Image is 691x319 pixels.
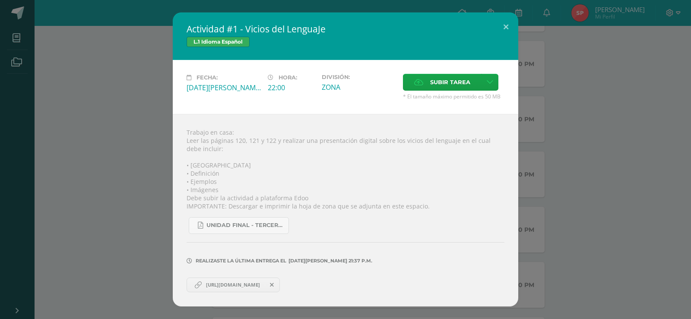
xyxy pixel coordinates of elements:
[494,13,518,42] button: Close (Esc)
[202,281,264,288] span: [URL][DOMAIN_NAME]
[322,82,396,92] div: ZONA
[173,114,518,306] div: Trabajo en casa: Leer las páginas 120, 121 y 122 y realizar una presentación digital sobre los vi...
[322,74,396,80] label: División:
[187,83,261,92] div: [DATE][PERSON_NAME]
[403,93,504,100] span: * El tamaño máximo permitido es 50 MB
[196,258,286,264] span: Realizaste la última entrega el
[430,74,470,90] span: Subir tarea
[187,278,280,292] a: [URL][DOMAIN_NAME]
[187,23,504,35] h2: Actividad #1 - Vicios del LenguaJe
[197,74,218,81] span: Fecha:
[268,83,315,92] div: 22:00
[206,222,284,229] span: UNIDAD FINAL - TERCERO BASICO A-B-C.pdf
[265,280,279,290] span: Remover entrega
[189,217,289,234] a: UNIDAD FINAL - TERCERO BASICO A-B-C.pdf
[187,37,250,47] span: L.1 Idioma Español
[279,74,297,81] span: Hora:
